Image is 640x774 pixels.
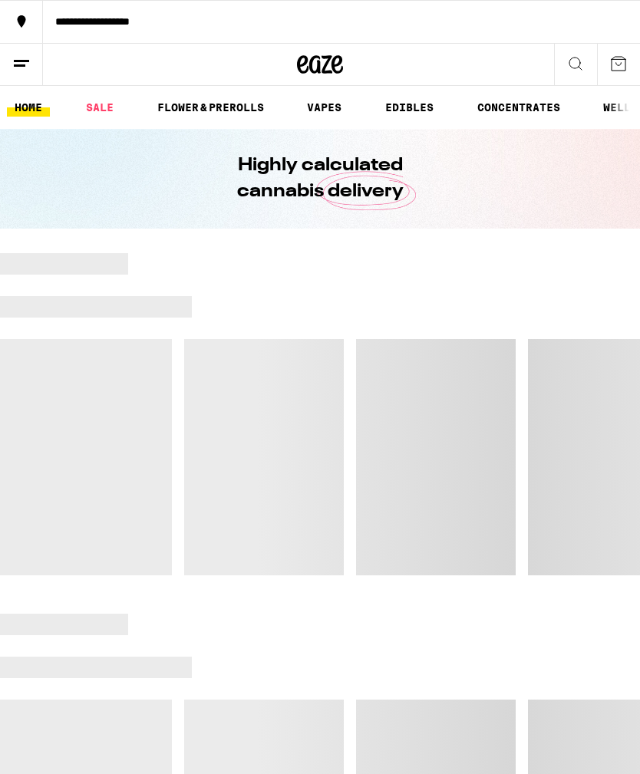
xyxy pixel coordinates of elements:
[470,98,568,117] a: CONCENTRATES
[78,98,121,117] a: SALE
[150,98,272,117] a: FLOWER & PREROLLS
[299,98,349,117] a: VAPES
[193,153,447,205] h1: Highly calculated cannabis delivery
[7,98,50,117] a: HOME
[378,98,441,117] a: EDIBLES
